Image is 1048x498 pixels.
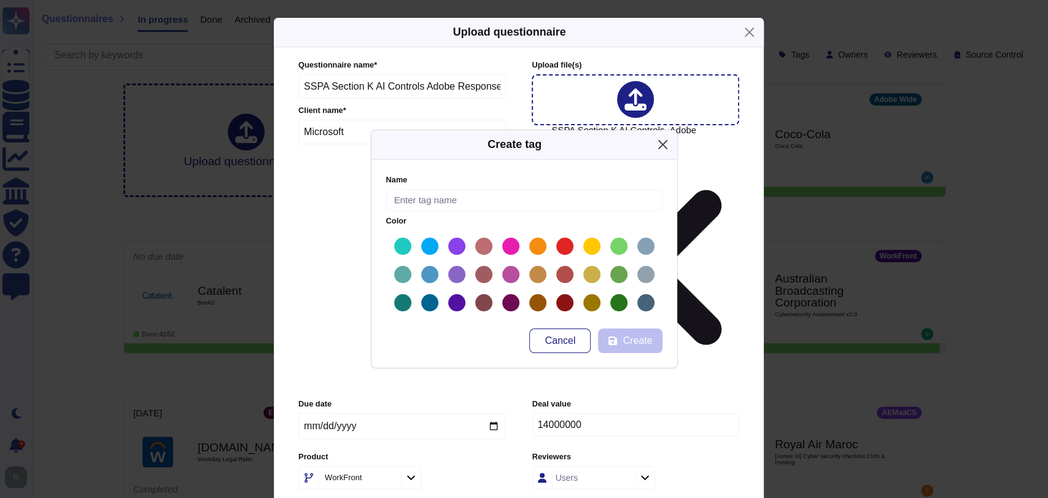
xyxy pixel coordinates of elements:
button: Create [598,329,662,353]
button: Close [653,135,672,154]
label: Name [386,176,662,184]
div: Create tag [487,136,541,153]
button: Cancel [529,329,591,353]
span: Create [623,336,652,346]
span: Cancel [545,336,576,346]
label: Color [386,217,662,225]
input: Enter tag name [386,189,662,212]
